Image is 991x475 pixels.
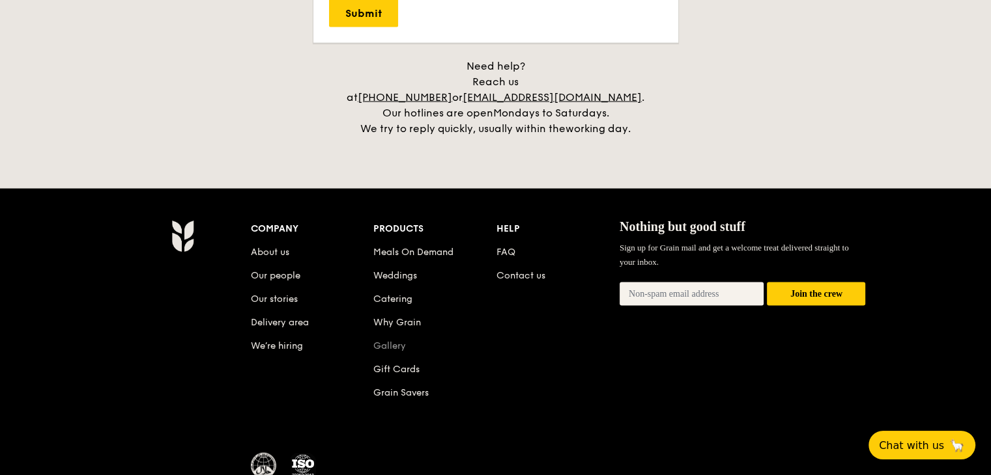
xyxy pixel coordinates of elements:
[171,220,194,252] img: AYc88T3wAAAABJRU5ErkJggg==
[620,219,745,234] span: Nothing but good stuff
[373,364,420,375] a: Gift Cards
[493,107,609,119] span: Mondays to Saturdays.
[373,220,496,238] div: Products
[373,317,421,328] a: Why Grain
[879,439,944,452] span: Chat with us
[373,270,417,281] a: Weddings
[251,270,300,281] a: Our people
[496,220,620,238] div: Help
[251,220,374,238] div: Company
[373,387,429,398] a: Grain Savers
[566,122,631,135] span: working day.
[496,247,515,258] a: FAQ
[620,243,849,267] span: Sign up for Grain mail and get a welcome treat delivered straight to your inbox.
[333,59,659,137] div: Need help? Reach us at or . Our hotlines are open We try to reply quickly, usually within the
[373,247,453,258] a: Meals On Demand
[251,247,289,258] a: About us
[251,317,309,328] a: Delivery area
[373,340,406,351] a: Gallery
[251,340,303,351] a: We’re hiring
[620,282,764,306] input: Non-spam email address
[496,270,545,281] a: Contact us
[869,431,975,459] button: Chat with us🦙
[251,293,298,305] a: Our stories
[373,293,412,305] a: Catering
[358,91,452,103] a: [PHONE_NUMBER]
[463,91,642,103] a: [EMAIL_ADDRESS][DOMAIN_NAME]
[767,282,865,306] button: Join the crew
[949,438,965,453] span: 🦙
